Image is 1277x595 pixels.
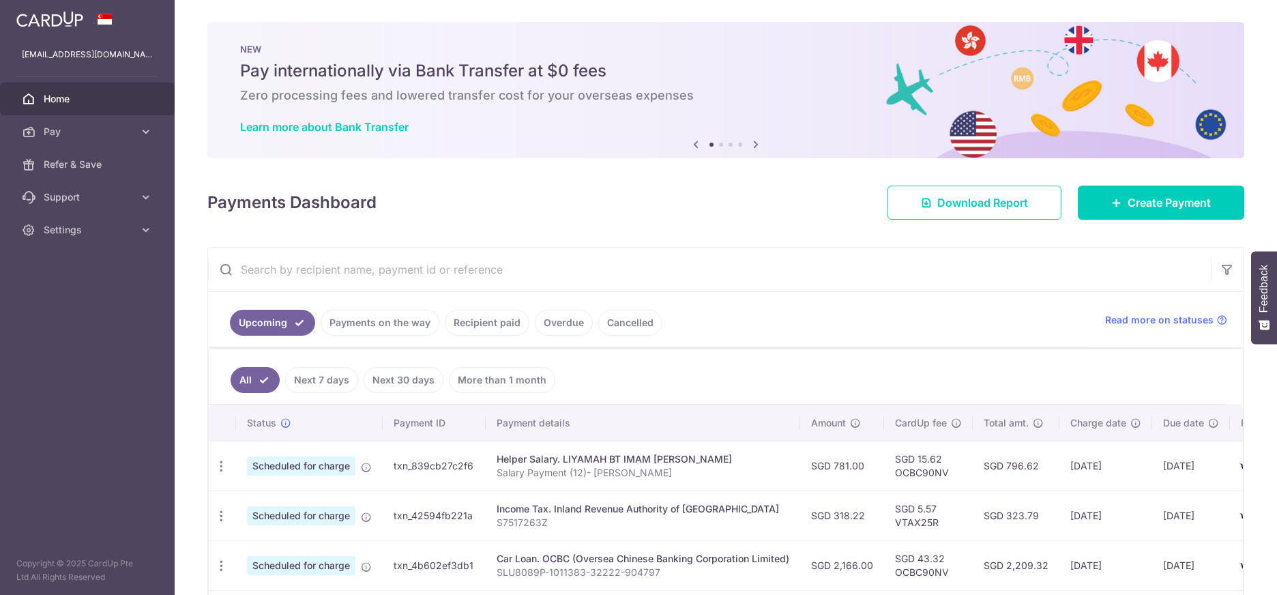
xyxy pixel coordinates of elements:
span: Status [247,416,276,430]
td: SGD 43.32 OCBC90NV [884,540,973,590]
p: SLU8089P-1011383-32222-904797 [497,566,789,579]
p: [EMAIL_ADDRESS][DOMAIN_NAME] [22,48,153,61]
th: Payment details [486,405,800,441]
span: Total amt. [984,416,1029,430]
button: Feedback - Show survey [1251,251,1277,344]
td: [DATE] [1152,491,1230,540]
a: Next 30 days [364,367,443,393]
div: Income Tax. Inland Revenue Authority of [GEOGRAPHIC_DATA] [497,502,789,516]
td: [DATE] [1152,441,1230,491]
p: NEW [240,44,1212,55]
h6: Zero processing fees and lowered transfer cost for your overseas expenses [240,87,1212,104]
span: Feedback [1258,265,1270,313]
th: Payment ID [383,405,486,441]
div: Car Loan. OCBC (Oversea Chinese Banking Corporation Limited) [497,552,789,566]
a: Create Payment [1078,186,1244,220]
span: Read more on statuses [1105,313,1214,327]
img: Bank Card [1234,458,1261,474]
span: Charge date [1070,416,1126,430]
div: Helper Salary. LIYAMAH BT IMAM [PERSON_NAME] [497,452,789,466]
a: All [231,367,280,393]
a: More than 1 month [449,367,555,393]
td: SGD 2,166.00 [800,540,884,590]
td: [DATE] [1059,540,1152,590]
td: [DATE] [1152,540,1230,590]
span: Refer & Save [44,158,134,171]
h5: Pay internationally via Bank Transfer at $0 fees [240,60,1212,82]
img: Bank transfer banner [207,22,1244,158]
span: Pay [44,125,134,139]
td: SGD 15.62 OCBC90NV [884,441,973,491]
span: Scheduled for charge [247,456,355,476]
a: Upcoming [230,310,315,336]
span: Create Payment [1128,194,1211,211]
td: SGD 5.57 VTAX25R [884,491,973,540]
span: Home [44,92,134,106]
p: S7517263Z [497,516,789,529]
td: SGD 781.00 [800,441,884,491]
a: Learn more about Bank Transfer [240,120,409,134]
span: Support [44,190,134,204]
td: SGD 318.22 [800,491,884,540]
a: Download Report [887,186,1061,220]
td: [DATE] [1059,441,1152,491]
p: Salary Payment (12)- [PERSON_NAME] [497,466,789,480]
td: txn_4b602ef3db1 [383,540,486,590]
td: txn_42594fb221a [383,491,486,540]
h4: Payments Dashboard [207,190,377,215]
a: Next 7 days [285,367,358,393]
span: Download Report [937,194,1028,211]
img: CardUp [16,11,83,27]
span: Amount [811,416,846,430]
td: SGD 323.79 [973,491,1059,540]
iframe: Opens a widget where you can find more information [1190,554,1263,588]
input: Search by recipient name, payment id or reference [208,248,1211,291]
a: Overdue [535,310,593,336]
td: txn_839cb27c2f6 [383,441,486,491]
td: SGD 2,209.32 [973,540,1059,590]
a: Read more on statuses [1105,313,1227,327]
span: Settings [44,223,134,237]
a: Payments on the way [321,310,439,336]
img: Bank Card [1234,508,1261,524]
span: CardUp fee [895,416,947,430]
a: Recipient paid [445,310,529,336]
td: [DATE] [1059,491,1152,540]
span: Scheduled for charge [247,506,355,525]
a: Cancelled [598,310,662,336]
span: Due date [1163,416,1204,430]
td: SGD 796.62 [973,441,1059,491]
span: Scheduled for charge [247,556,355,575]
